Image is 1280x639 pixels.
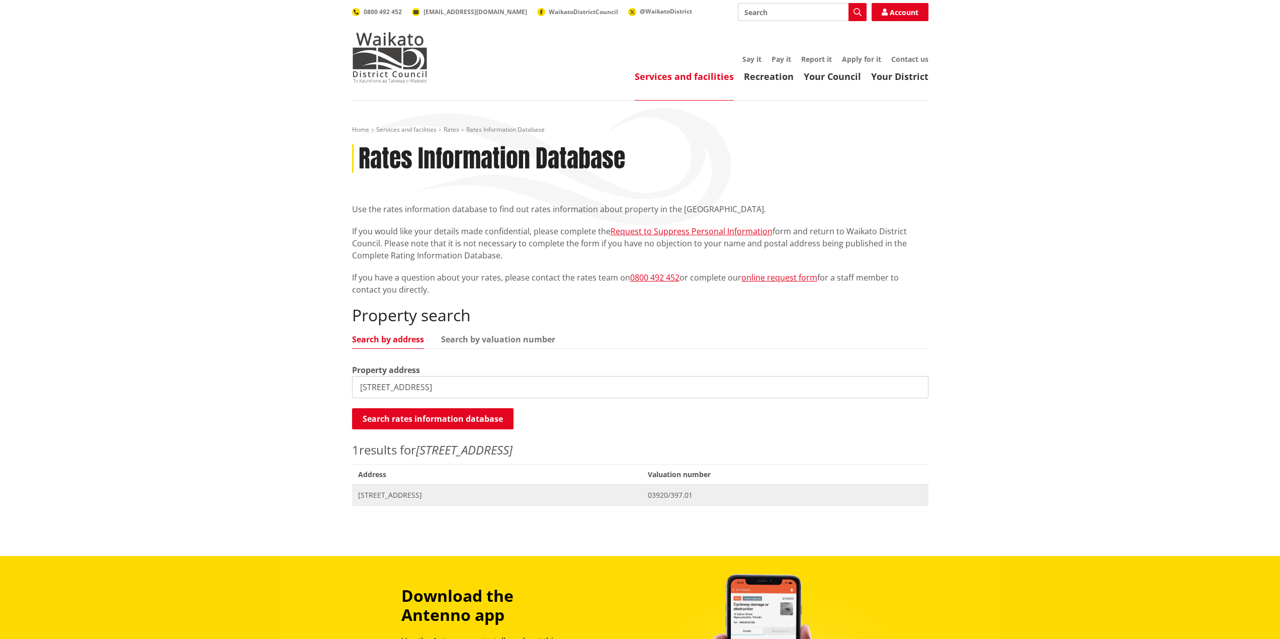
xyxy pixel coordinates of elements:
[642,464,928,485] span: Valuation number
[352,485,928,505] a: [STREET_ADDRESS] 03920/397.01
[364,8,402,16] span: 0800 492 452
[441,335,555,343] a: Search by valuation number
[352,376,928,398] input: e.g. Duke Street NGARUAWAHIA
[352,408,514,429] button: Search rates information database
[801,54,832,64] a: Report it
[549,8,618,16] span: WaikatoDistrictCouncil
[635,70,734,82] a: Services and facilities
[352,364,420,376] label: Property address
[352,8,402,16] a: 0800 492 452
[804,70,861,82] a: Your Council
[376,125,437,134] a: Services and facilities
[416,441,513,458] em: [STREET_ADDRESS]
[444,125,459,134] a: Rates
[611,226,773,237] a: Request to Suppress Personal Information
[359,144,625,173] h1: Rates Information Database
[352,125,369,134] a: Home
[738,3,867,21] input: Search input
[352,464,642,485] span: Address
[352,225,928,261] p: If you would like your details made confidential, please complete the form and return to Waikato ...
[742,54,761,64] a: Say it
[352,441,359,458] span: 1
[628,7,692,16] a: @WaikatoDistrict
[640,7,692,16] span: @WaikatoDistrict
[630,272,679,283] a: 0800 492 452
[423,8,527,16] span: [EMAIL_ADDRESS][DOMAIN_NAME]
[741,272,817,283] a: online request form
[871,70,928,82] a: Your District
[352,32,428,82] img: Waikato District Council - Te Kaunihera aa Takiwaa o Waikato
[466,125,545,134] span: Rates Information Database
[648,490,922,500] span: 03920/397.01
[842,54,881,64] a: Apply for it
[772,54,791,64] a: Pay it
[352,203,928,215] p: Use the rates information database to find out rates information about property in the [GEOGRAPHI...
[358,490,636,500] span: [STREET_ADDRESS]
[352,126,928,134] nav: breadcrumb
[537,8,618,16] a: WaikatoDistrictCouncil
[352,306,928,325] h2: Property search
[744,70,794,82] a: Recreation
[352,441,928,459] p: results for
[412,8,527,16] a: [EMAIL_ADDRESS][DOMAIN_NAME]
[352,271,928,296] p: If you have a question about your rates, please contact the rates team on or complete our for a s...
[891,54,928,64] a: Contact us
[1234,597,1270,633] iframe: Messenger Launcher
[352,335,424,343] a: Search by address
[401,586,583,625] h3: Download the Antenno app
[872,3,928,21] a: Account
